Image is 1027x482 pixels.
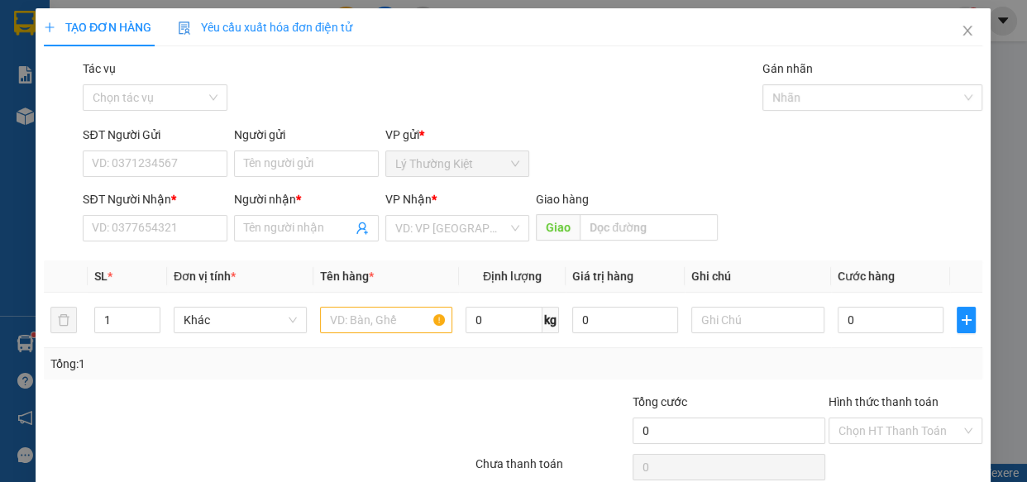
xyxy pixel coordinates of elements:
[184,308,298,332] span: Khác
[155,111,179,128] span: CC :
[838,270,895,283] span: Cước hàng
[320,270,374,283] span: Tên hàng
[958,307,977,333] button: plus
[945,8,991,55] button: Close
[174,270,236,283] span: Đơn vị tính
[763,62,814,75] label: Gán nhãn
[84,126,228,144] div: SĐT Người Gửi
[158,16,198,33] span: Nhận:
[572,270,633,283] span: Giá trị hàng
[179,21,353,34] span: Yêu cầu xuất hóa đơn điện tử
[14,14,146,54] div: Lý Thường Kiệt
[320,307,453,333] input: VD: Bàn, Ghế
[94,270,107,283] span: SL
[84,62,117,75] label: Tác vụ
[44,21,151,34] span: TẠO ĐƠN HÀNG
[685,260,832,293] th: Ghi chú
[14,16,40,33] span: Gửi:
[633,395,687,408] span: Tổng cước
[537,214,580,241] span: Giao
[385,126,530,144] div: VP gửi
[84,190,228,208] div: SĐT Người Nhận
[235,126,380,144] div: Người gửi
[572,307,679,333] input: 0
[50,355,398,373] div: Tổng: 1
[155,107,327,130] div: 30.000
[50,307,77,333] button: delete
[692,307,825,333] input: Ghi Chú
[962,24,975,37] span: close
[158,54,326,74] div: SANG
[537,193,590,206] span: Giao hàng
[958,313,976,327] span: plus
[580,214,719,241] input: Dọc đường
[235,190,380,208] div: Người nhận
[356,222,369,235] span: user-add
[385,193,432,206] span: VP Nhận
[44,21,55,33] span: plus
[395,151,520,176] span: Lý Thường Kiệt
[158,74,326,97] div: 0932754756
[483,270,542,283] span: Định lượng
[829,395,939,408] label: Hình thức thanh toán
[158,14,326,54] div: VP [GEOGRAPHIC_DATA]
[542,307,559,333] span: kg
[179,21,192,35] img: icon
